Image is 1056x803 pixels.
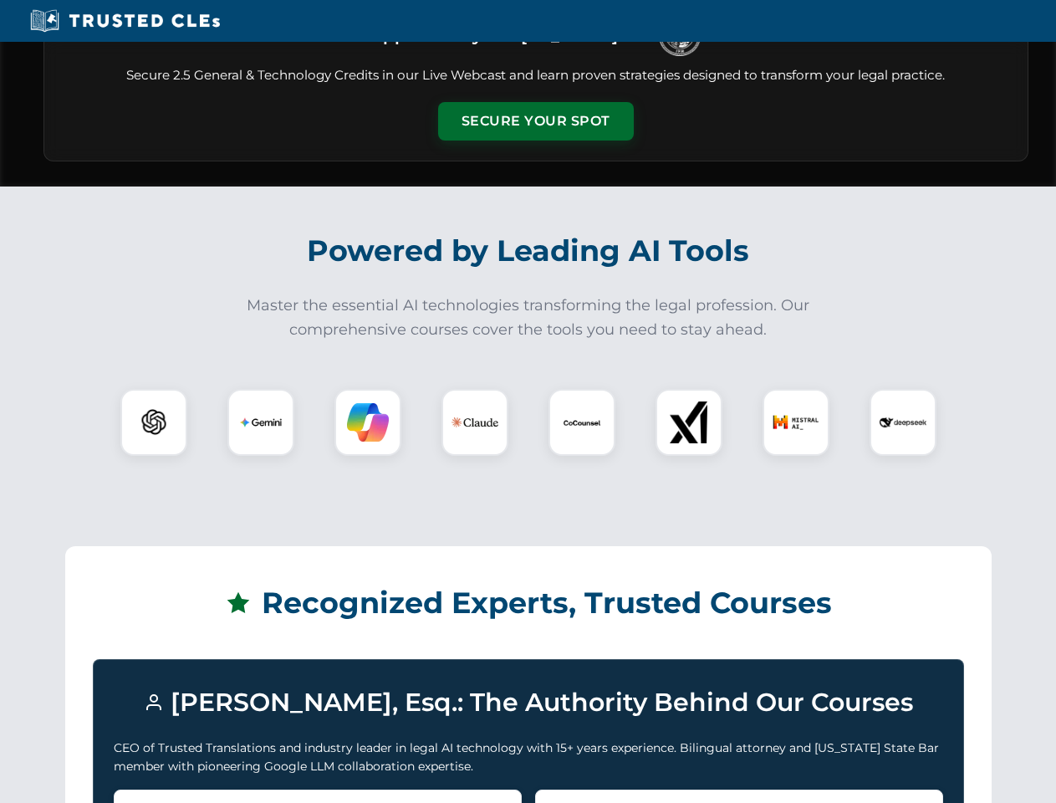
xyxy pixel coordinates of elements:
[236,294,821,342] p: Master the essential AI technologies transforming the legal profession. Our comprehensive courses...
[120,389,187,456] div: ChatGPT
[130,398,178,447] img: ChatGPT Logo
[656,389,722,456] div: xAI
[64,66,1008,85] p: Secure 2.5 General & Technology Credits in our Live Webcast and learn proven strategies designed ...
[773,399,819,446] img: Mistral AI Logo
[347,401,389,443] img: Copilot Logo
[870,389,936,456] div: DeepSeek
[25,8,225,33] img: Trusted CLEs
[441,389,508,456] div: Claude
[880,399,926,446] img: DeepSeek Logo
[240,401,282,443] img: Gemini Logo
[93,574,964,632] h2: Recognized Experts, Trusted Courses
[668,401,710,443] img: xAI Logo
[763,389,829,456] div: Mistral AI
[114,739,943,776] p: CEO of Trusted Translations and industry leader in legal AI technology with 15+ years experience....
[65,222,992,280] h2: Powered by Leading AI Tools
[334,389,401,456] div: Copilot
[114,680,943,725] h3: [PERSON_NAME], Esq.: The Authority Behind Our Courses
[561,401,603,443] img: CoCounsel Logo
[438,102,634,141] button: Secure Your Spot
[548,389,615,456] div: CoCounsel
[227,389,294,456] div: Gemini
[451,399,498,446] img: Claude Logo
